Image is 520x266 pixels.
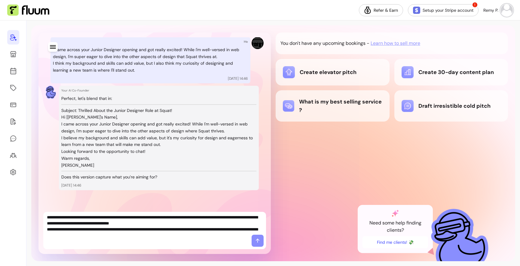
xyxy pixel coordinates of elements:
[359,4,403,16] a: Refer & Earn
[7,81,19,95] a: Offerings
[501,4,513,16] img: avatar
[7,5,49,16] img: Fluum Logo
[7,97,19,112] a: Sales
[362,236,428,248] button: Find me clients! 💸
[402,100,501,112] div: Draft irresistible cold pitch
[61,183,256,188] p: [DATE] 14:46
[53,60,248,74] p: I think my background and skills can add value, but I also think my curiosity of designing and le...
[413,7,420,14] img: Stripe Icon
[408,4,479,16] a: Setup your Stripe account
[53,46,248,60] p: I came across your Junior Designer opening and got really excited! While I'm well-versed in web d...
[7,47,19,61] a: Storefront
[283,97,382,114] div: What is my best selling service ?
[402,66,414,78] img: Create 30-day content plan
[7,165,19,179] a: Settings
[61,114,256,121] p: Hi [[PERSON_NAME]'s Name],
[61,155,256,169] p: Warm regards, [PERSON_NAME]
[7,131,19,146] a: My Messages
[61,148,256,155] p: Looking forward to the opportunity to chat!
[61,95,256,102] p: Perfect, let's blend that in:
[244,39,248,44] p: Me
[61,88,256,93] p: Your AI Co-Founder
[7,30,19,45] a: Home
[280,40,369,47] p: You don't have any upcoming bookings -
[61,121,256,135] p: I came across your Junior Designer opening and got really excited! While I'm well-versed in web d...
[61,174,256,181] p: Does this version capture what you’re aiming for?
[7,114,19,129] a: Forms
[61,135,256,148] p: I believe my background and skills can add value, but it's my curiosity for design and eagerness ...
[61,107,256,114] p: Subject: Thrilled About the Junior Designer Role at Squat!
[362,219,428,234] p: Need some help finding clients?
[402,66,501,78] div: Create 30-day content plan
[283,66,295,78] img: Create elevator pitch
[483,4,513,16] button: avatarRemy P.
[46,86,56,99] img: AI Co-Founder avatar
[228,76,248,81] p: [DATE] 14:46
[371,40,420,47] span: Learn how to sell more
[7,148,19,162] a: Clients
[392,210,399,217] img: AI Co-Founder gradient star
[472,2,478,8] span: !
[402,100,414,112] img: Draft irresistible cold pitch
[7,64,19,78] a: Calendar
[283,66,382,78] div: Create elevator pitch
[283,100,294,112] img: What is my best selling service ?
[483,7,498,13] span: Remy P.
[252,37,264,49] img: Provider image
[47,214,262,232] textarea: Ask me anything...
